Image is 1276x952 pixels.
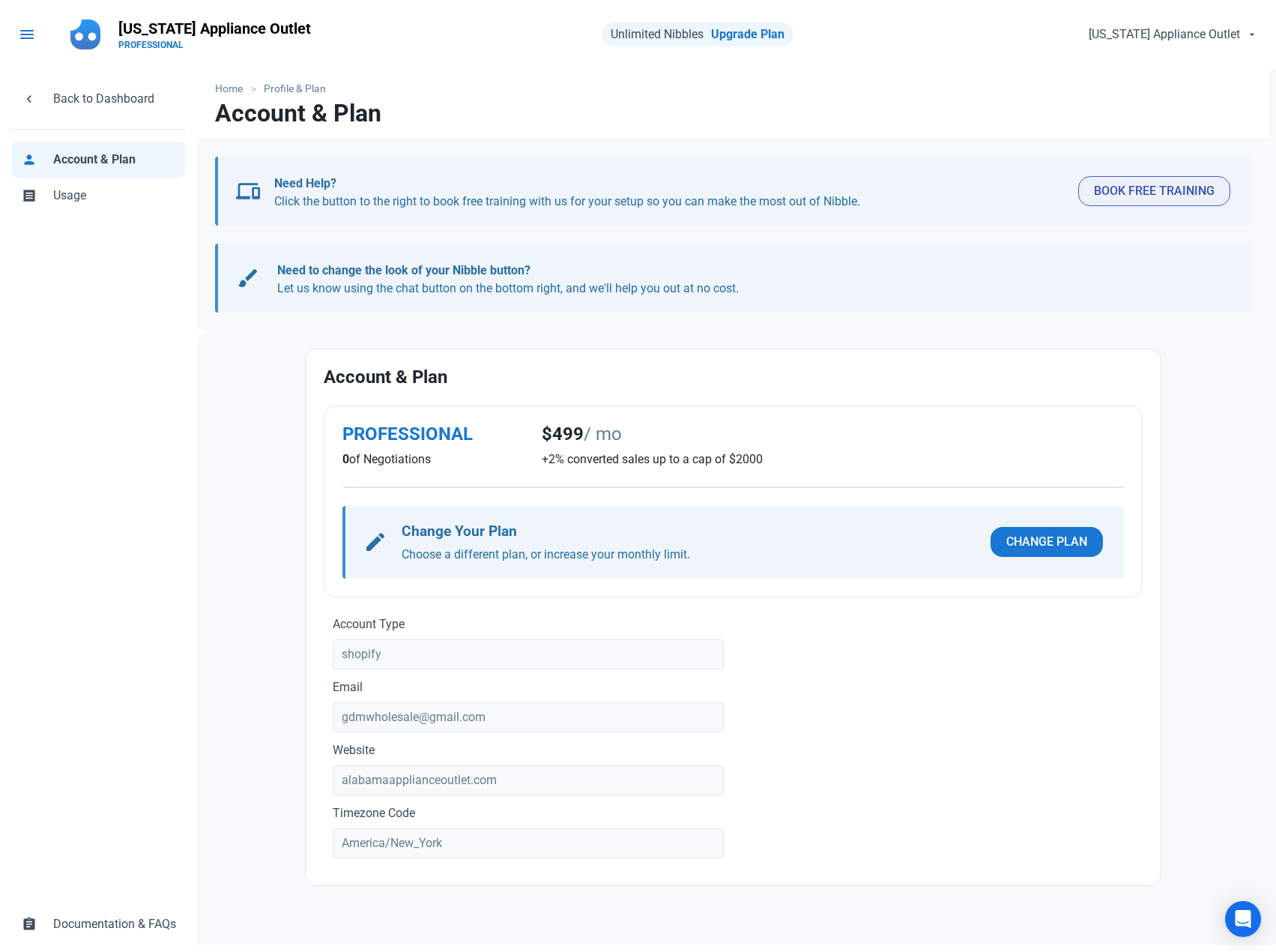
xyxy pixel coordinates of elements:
[277,263,530,277] b: Need to change the look of your Nibble button?
[22,187,37,202] span: receipt
[118,18,311,39] p: [US_STATE] Appliance Outlet
[236,266,260,290] span: brush
[215,81,250,97] a: Home
[333,804,725,822] label: Timezone Code
[12,142,185,178] a: personAccount & Plan
[1225,901,1261,937] div: Open Intercom Messenger
[402,546,978,564] p: Choose a different plan, or increase your monthly limit.
[53,187,176,205] span: Usage
[274,176,336,190] b: Need Help?
[342,424,524,445] h2: PROFESSIONAL
[53,151,176,169] span: Account & Plan
[274,175,1066,211] p: Click the button to the right to book free training with us for your setup so you can make the mo...
[991,527,1103,557] button: Change Plan
[324,367,1143,388] h2: Account & Plan
[333,702,725,732] input: gdmwholesale@gmail.com
[333,828,725,858] input: America/New_York
[12,906,185,942] a: assignmentDocumentation & FAQs
[118,39,311,51] p: PROFESSIONAL
[363,530,387,554] span: mode_edit
[1076,19,1267,49] button: [US_STATE] Appliance Outlet
[342,451,524,469] p: of Negotiations
[12,178,185,214] a: receiptUsage
[333,678,725,696] label: Email
[22,915,37,930] span: assignment
[542,451,1123,469] p: +2% converted sales up to a cap of $2000
[109,12,320,57] a: [US_STATE] Appliance OutletPROFESSIONAL
[402,521,978,543] h2: Change Your Plan
[542,424,1123,445] h2: $499
[1089,25,1240,43] span: [US_STATE] Appliance Outlet
[333,741,725,759] label: Website
[584,424,622,445] span: / mo
[333,639,725,669] input: shopify
[711,27,784,41] a: Upgrade Plan
[1078,176,1230,206] button: Book Free Training
[22,151,37,166] span: person
[333,615,725,633] label: Account Type
[1006,533,1087,551] span: Change Plan
[53,90,176,108] span: Back to Dashboard
[1094,182,1215,200] span: Book Free Training
[22,90,37,105] span: chevron_left
[611,27,704,41] span: Unlimited Nibbles
[215,100,381,127] h1: Account & Plan
[277,262,1216,298] p: Let us know using the chat button on the bottom right, and we'll help you out at no cost.
[236,179,260,203] span: devices
[12,81,185,117] a: chevron_leftBack to Dashboard
[342,452,349,466] b: 0
[197,69,1269,100] nav: breadcrumbs
[53,915,176,933] span: Documentation & FAQs
[18,25,36,43] span: menu
[333,765,725,795] input: alabamaapplianceoutlet.com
